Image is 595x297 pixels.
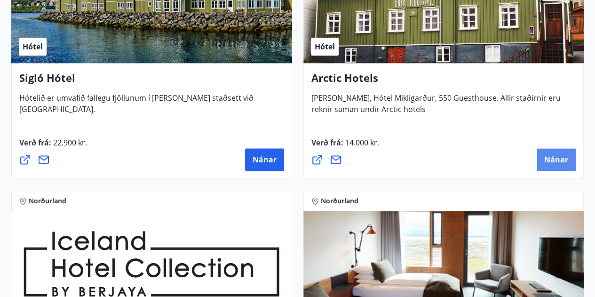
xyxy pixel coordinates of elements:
h4: Sigló Hótel [19,71,284,92]
span: [PERSON_NAME], Hótel Mikligarður, 550 Guesthouse. Allir staðirnir eru reknir saman undir Arctic h... [311,93,561,122]
span: Verð frá : [19,137,87,155]
button: Nánar [245,148,284,171]
span: Hótel [315,41,335,52]
span: Norðurland [29,196,66,206]
span: 22.900 kr. [51,137,87,148]
span: Nánar [544,154,568,165]
span: Verð frá : [311,137,379,155]
span: Nánar [253,154,277,165]
h4: Arctic Hotels [311,71,576,92]
span: Norðurland [321,196,358,206]
span: Hótel [23,41,43,52]
span: Hótelið er umvafið fallegu fjöllunum í [PERSON_NAME] staðsett við [GEOGRAPHIC_DATA]. [19,93,254,122]
span: 14.000 kr. [343,137,379,148]
button: Nánar [537,148,576,171]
